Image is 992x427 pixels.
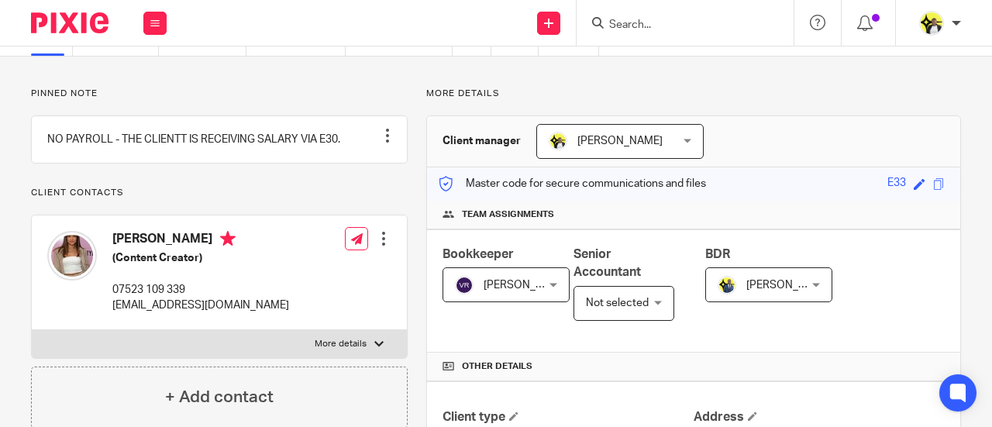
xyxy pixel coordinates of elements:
[31,88,408,100] p: Pinned note
[462,360,532,373] span: Other details
[608,19,747,33] input: Search
[746,280,832,291] span: [PERSON_NAME]
[315,338,367,350] p: More details
[455,276,474,294] img: svg%3E
[31,187,408,199] p: Client contacts
[462,208,554,221] span: Team assignments
[887,175,906,193] div: E33
[112,282,289,298] p: 07523 109 339
[573,248,641,278] span: Senior Accountant
[47,231,97,281] img: Samie%20Elishi.jpg
[112,250,289,266] h5: (Content Creator)
[694,409,945,425] h4: Address
[426,88,961,100] p: More details
[165,385,274,409] h4: + Add contact
[439,176,706,191] p: Master code for secure communications and files
[443,409,694,425] h4: Client type
[443,248,514,260] span: Bookkeeper
[577,136,663,146] span: [PERSON_NAME]
[112,231,289,250] h4: [PERSON_NAME]
[484,280,569,291] span: [PERSON_NAME]
[443,133,521,149] h3: Client manager
[549,132,567,150] img: Carine-Starbridge.jpg
[586,298,649,308] span: Not selected
[705,248,730,260] span: BDR
[112,298,289,313] p: [EMAIL_ADDRESS][DOMAIN_NAME]
[718,276,736,294] img: Dennis-Starbridge.jpg
[31,12,108,33] img: Pixie
[220,231,236,246] i: Primary
[919,11,944,36] img: Carine-Starbridge.jpg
